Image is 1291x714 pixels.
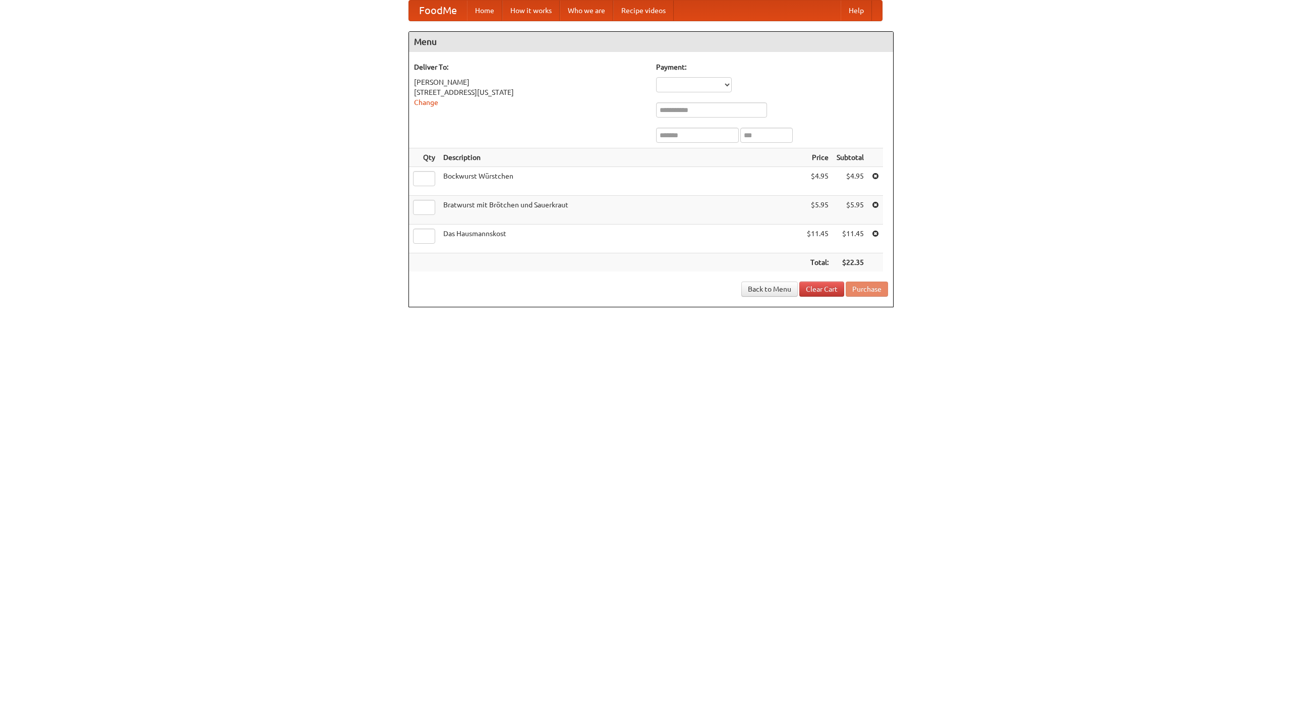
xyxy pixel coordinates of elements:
[833,196,868,225] td: $5.95
[414,77,646,87] div: [PERSON_NAME]
[803,196,833,225] td: $5.95
[439,225,803,253] td: Das Hausmannskost
[414,87,646,97] div: [STREET_ADDRESS][US_STATE]
[409,32,893,52] h4: Menu
[799,282,844,297] a: Clear Cart
[560,1,613,21] a: Who we are
[833,225,868,253] td: $11.45
[409,1,467,21] a: FoodMe
[613,1,674,21] a: Recipe videos
[841,1,872,21] a: Help
[414,98,438,106] a: Change
[803,148,833,167] th: Price
[833,253,868,272] th: $22.35
[803,253,833,272] th: Total:
[833,148,868,167] th: Subtotal
[439,167,803,196] td: Bockwurst Würstchen
[409,148,439,167] th: Qty
[803,167,833,196] td: $4.95
[741,282,798,297] a: Back to Menu
[467,1,502,21] a: Home
[414,62,646,72] h5: Deliver To:
[439,196,803,225] td: Bratwurst mit Brötchen und Sauerkraut
[656,62,888,72] h5: Payment:
[833,167,868,196] td: $4.95
[439,148,803,167] th: Description
[846,282,888,297] button: Purchase
[502,1,560,21] a: How it works
[803,225,833,253] td: $11.45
